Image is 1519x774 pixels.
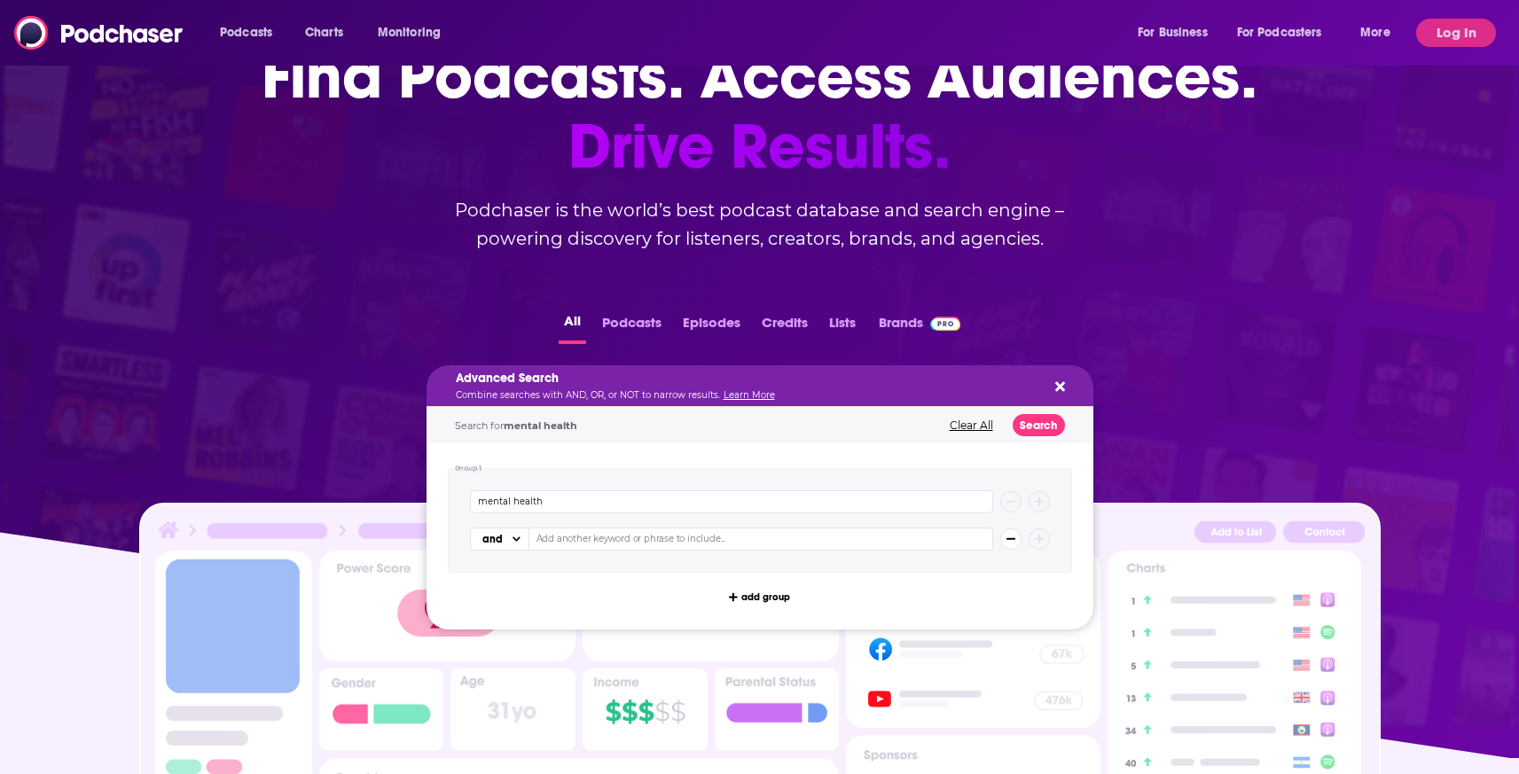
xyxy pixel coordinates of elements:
[365,19,464,47] button: open menu
[482,534,503,544] span: and
[1138,20,1208,45] span: For Business
[944,418,998,433] button: Clear All
[262,112,1257,182] span: Drive Results.
[262,42,1257,182] h1: Find Podcasts. Access Audiences.
[305,20,343,45] span: Charts
[470,528,529,551] button: Choose View
[207,19,295,47] button: open menu
[220,20,272,45] span: Podcasts
[456,389,1036,401] p: Combine searches with AND, OR, or NOT to narrow results.
[1416,19,1496,47] button: Log In
[583,668,708,751] img: Podcast Insights Income
[879,309,961,344] a: BrandsPodchaser Pro
[405,196,1115,253] h2: Podchaser is the world’s best podcast database and search engine – powering discovery for listene...
[559,309,586,344] button: All
[455,419,577,432] span: Search for
[155,519,1365,550] img: Podcast Insights Header
[846,551,1100,728] img: Podcast Socials
[724,587,795,608] button: add group
[319,668,444,751] img: Podcast Insights Gender
[724,389,775,401] a: Learn More
[824,309,861,344] button: Lists
[378,20,441,45] span: Monitoring
[456,371,1036,386] h5: Advanced Search
[529,528,993,551] input: Add another keyword or phrase to include...
[504,419,577,432] span: mental health
[294,19,354,47] a: Charts
[450,668,575,751] img: Podcast Insights Age
[1013,414,1065,436] button: Search
[455,464,482,473] h4: Group 1
[1237,20,1322,45] span: For Podcasters
[1225,19,1348,47] button: open menu
[930,317,961,331] img: Podchaser Pro
[597,309,667,344] button: Podcasts
[715,668,840,751] img: Podcast Insights Parental Status
[1360,20,1390,45] span: More
[1348,19,1413,47] button: open menu
[741,591,790,603] span: add group
[427,365,1093,406] div: Search podcasts, credits, & more...
[14,16,184,50] img: Podchaser - Follow, Share and Rate Podcasts
[756,309,813,344] button: Credits
[677,309,746,344] button: Episodes
[470,490,993,513] input: Type a keyword or phrase...
[1125,19,1230,47] button: open menu
[319,551,575,661] img: Podcast Insights Power score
